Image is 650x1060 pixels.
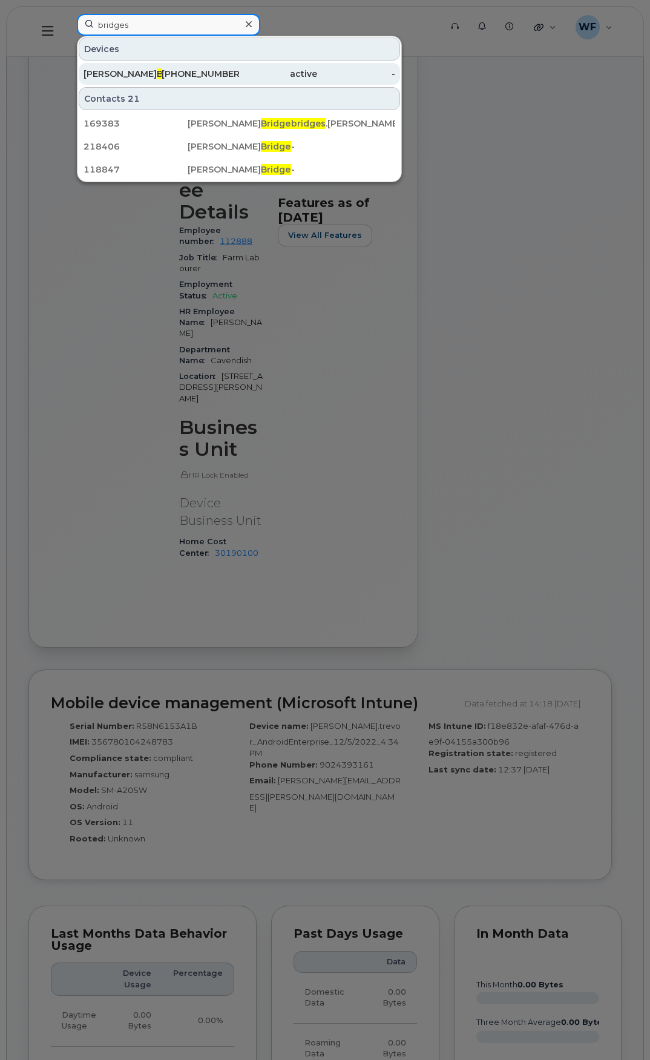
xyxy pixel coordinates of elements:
[188,117,292,130] div: [PERSON_NAME]
[188,140,292,153] div: [PERSON_NAME]
[317,68,395,80] div: -
[157,68,191,79] span: Bridges
[291,118,326,129] span: bridges
[261,118,295,129] span: Bridges
[291,163,395,176] div: -
[84,68,162,80] div: [PERSON_NAME]
[261,141,295,152] span: Bridges
[79,159,400,180] a: 118847[PERSON_NAME]Bridges-
[79,113,400,134] a: 169383[PERSON_NAME]Bridgesbridges.[PERSON_NAME][EMAIL_ADDRESS][PERSON_NAME][DOMAIN_NAME]
[291,117,395,130] div: .[PERSON_NAME][EMAIL_ADDRESS][PERSON_NAME][DOMAIN_NAME]
[79,38,400,61] div: Devices
[79,63,400,85] a: [PERSON_NAME]Bridges[PHONE_NUMBER]active-
[261,164,295,175] span: Bridges
[79,87,400,110] div: Contacts
[84,140,188,153] div: 218406
[291,140,395,153] div: -
[128,93,140,105] span: 21
[84,163,188,176] div: 118847
[77,14,260,36] input: Find something...
[240,68,318,80] div: active
[84,117,188,130] div: 169383
[162,68,240,80] div: [PHONE_NUMBER]
[79,136,400,157] a: 218406[PERSON_NAME]Bridges-
[188,163,292,176] div: [PERSON_NAME]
